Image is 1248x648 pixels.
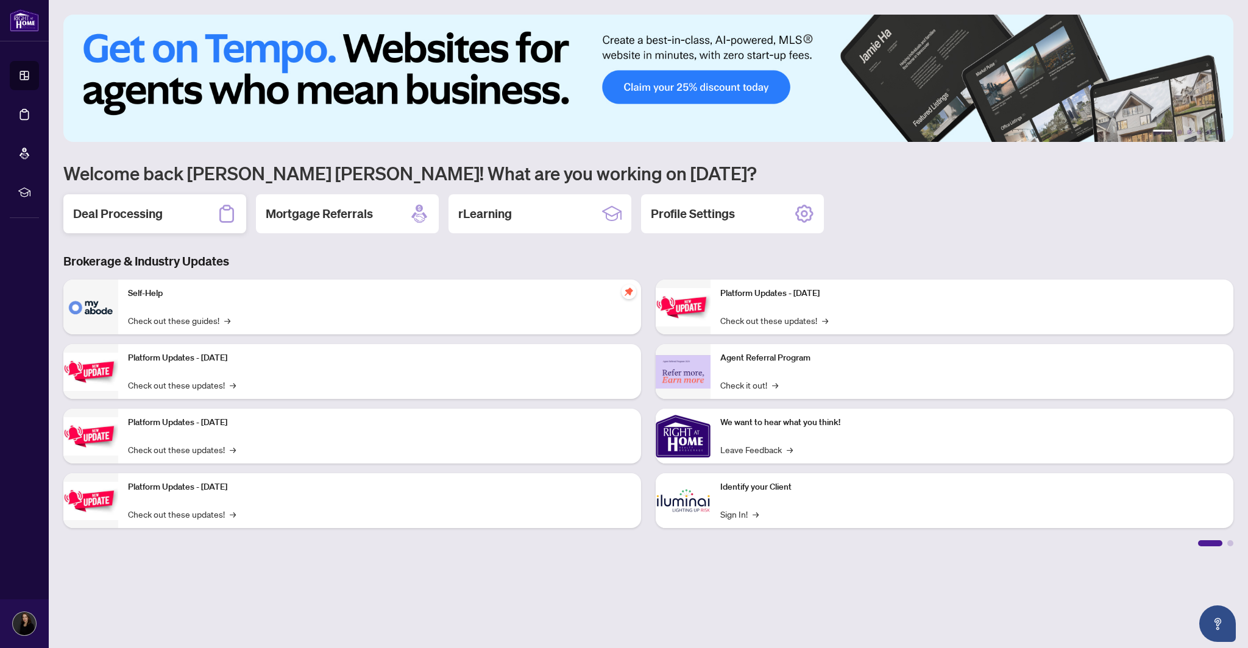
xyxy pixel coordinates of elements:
h2: Mortgage Referrals [266,205,373,222]
span: → [772,378,778,392]
span: → [787,443,793,456]
p: We want to hear what you think! [720,416,1224,429]
h2: Deal Processing [73,205,163,222]
span: → [753,507,759,521]
span: → [230,507,236,521]
p: Platform Updates - [DATE] [720,287,1224,300]
button: 5 [1207,130,1211,135]
img: Platform Updates - September 16, 2025 [63,353,118,391]
button: Open asap [1199,605,1236,642]
a: Sign In!→ [720,507,759,521]
img: Platform Updates - June 23, 2025 [656,288,711,326]
h2: rLearning [458,205,512,222]
p: Identify your Client [720,481,1224,494]
span: → [822,314,828,327]
img: Profile Icon [13,612,36,635]
a: Check out these guides!→ [128,314,230,327]
span: → [224,314,230,327]
a: Leave Feedback→ [720,443,793,456]
p: Self-Help [128,287,631,300]
p: Platform Updates - [DATE] [128,351,631,365]
img: logo [10,9,39,32]
h3: Brokerage & Industry Updates [63,253,1233,270]
button: 3 [1187,130,1192,135]
img: Platform Updates - July 8, 2025 [63,482,118,520]
a: Check out these updates!→ [720,314,828,327]
img: Identify your Client [656,473,711,528]
a: Check out these updates!→ [128,507,236,521]
img: Slide 0 [63,15,1233,142]
img: Agent Referral Program [656,355,711,389]
button: 6 [1216,130,1221,135]
span: → [230,443,236,456]
span: pushpin [622,284,636,299]
h2: Profile Settings [651,205,735,222]
h1: Welcome back [PERSON_NAME] [PERSON_NAME]! What are you working on [DATE]? [63,161,1233,185]
img: We want to hear what you think! [656,409,711,463]
img: Self-Help [63,280,118,334]
img: Platform Updates - July 21, 2025 [63,417,118,456]
p: Platform Updates - [DATE] [128,481,631,494]
a: Check out these updates!→ [128,378,236,392]
a: Check out these updates!→ [128,443,236,456]
p: Agent Referral Program [720,351,1224,365]
button: 1 [1153,130,1172,135]
button: 2 [1177,130,1182,135]
span: → [230,378,236,392]
button: 4 [1197,130,1202,135]
p: Platform Updates - [DATE] [128,416,631,429]
a: Check it out!→ [720,378,778,392]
